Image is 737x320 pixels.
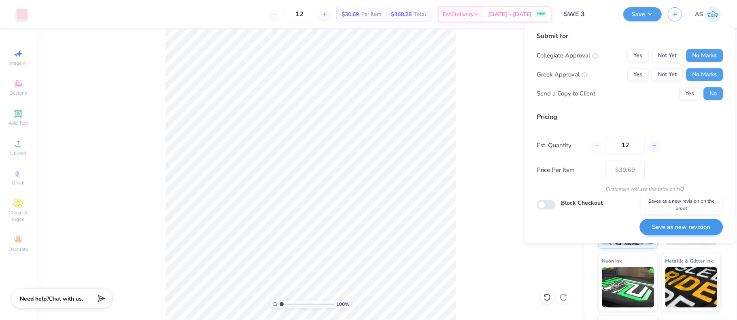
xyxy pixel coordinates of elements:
[284,7,315,21] input: – –
[361,10,381,19] span: Per Item
[561,199,603,207] label: Block Checkout
[336,301,349,308] span: 100 %
[639,219,723,235] button: Save as new revision
[652,68,683,81] button: Not Yet
[602,267,654,307] img: Neon Ink
[537,89,595,98] div: Send a Copy to Client
[605,136,645,155] input: – –
[623,7,662,21] button: Save
[537,185,723,193] div: Customers will see this price on HQ.
[537,112,723,122] div: Pricing
[342,10,359,19] span: $30.69
[537,141,585,150] label: Est. Quantity
[686,49,723,62] button: No Marks
[665,267,718,307] img: Metallic & Glitter Ink
[641,195,722,214] div: Saves as a new revision on the proof
[627,49,648,62] button: Yes
[391,10,412,19] span: $368.28
[679,87,700,100] button: Yes
[537,70,587,79] div: Greek Approval
[443,10,474,19] span: Est. Delivery
[8,246,28,252] span: Decorate
[537,31,723,41] div: Submit for
[652,49,683,62] button: Not Yet
[10,150,26,156] span: Upload
[49,295,83,303] span: Chat with us.
[537,11,545,17] span: FREE
[705,6,721,22] img: Akshay Singh
[665,256,713,265] span: Metallic & Glitter Ink
[8,120,28,126] span: Add Text
[695,10,703,19] span: AS
[20,295,49,303] strong: Need help?
[537,51,598,60] div: Collegiate Approval
[537,165,599,175] label: Price Per Item
[602,256,622,265] span: Neon Ink
[9,90,27,96] span: Designs
[9,60,28,66] span: Image AI
[627,68,648,81] button: Yes
[558,6,617,22] input: Untitled Design
[414,10,426,19] span: Total
[695,6,721,22] a: AS
[4,210,32,223] span: Clipart & logos
[12,180,25,186] span: Greek
[703,87,723,100] button: No
[488,10,532,19] span: [DATE] - [DATE]
[686,68,723,81] button: No Marks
